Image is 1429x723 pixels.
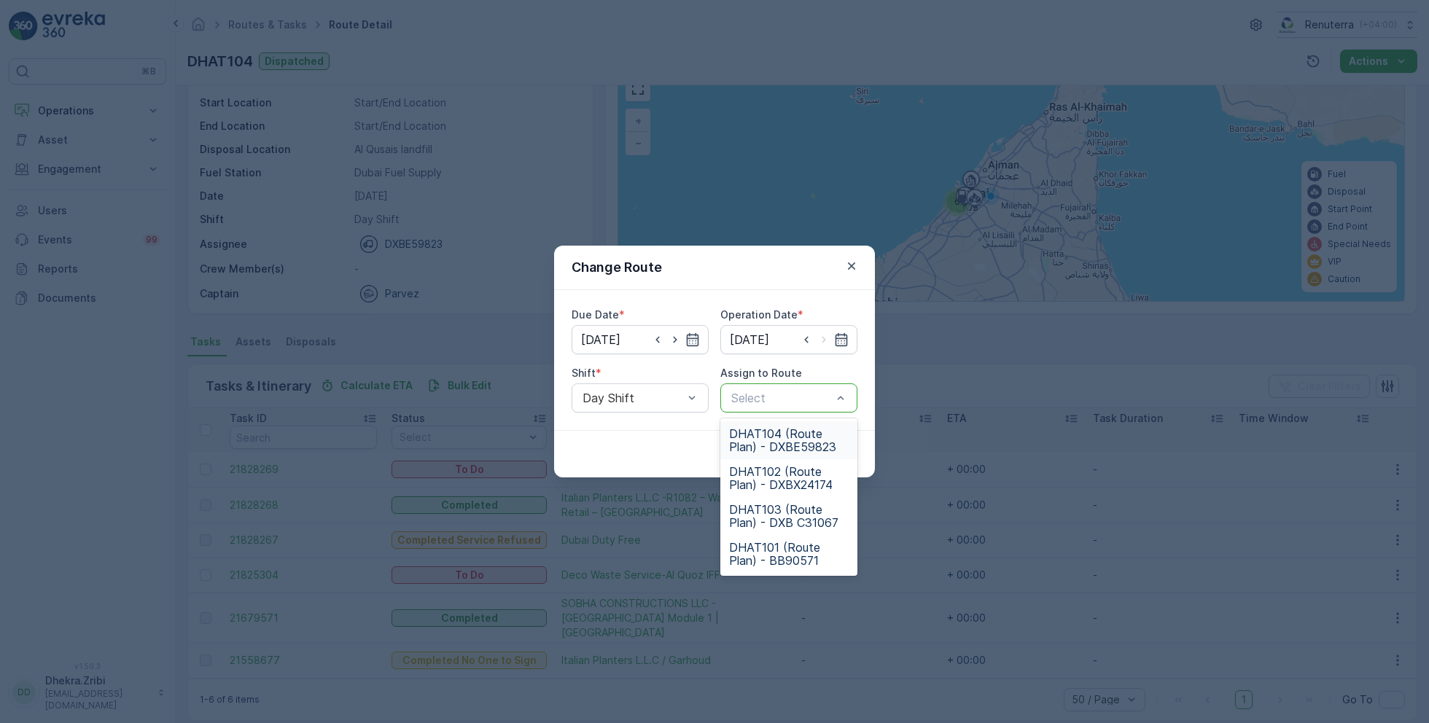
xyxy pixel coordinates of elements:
[572,257,662,278] p: Change Route
[729,465,849,491] span: DHAT102 (Route Plan) - DXBX24174
[720,308,798,321] label: Operation Date
[729,427,849,453] span: DHAT104 (Route Plan) - DXBE59823
[720,325,857,354] input: dd/mm/yyyy
[731,389,832,407] p: Select
[572,308,619,321] label: Due Date
[729,503,849,529] span: DHAT103 (Route Plan) - DXB C31067
[720,367,802,379] label: Assign to Route
[729,541,849,567] span: DHAT101 (Route Plan) - BB90571
[572,367,596,379] label: Shift
[572,325,709,354] input: dd/mm/yyyy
